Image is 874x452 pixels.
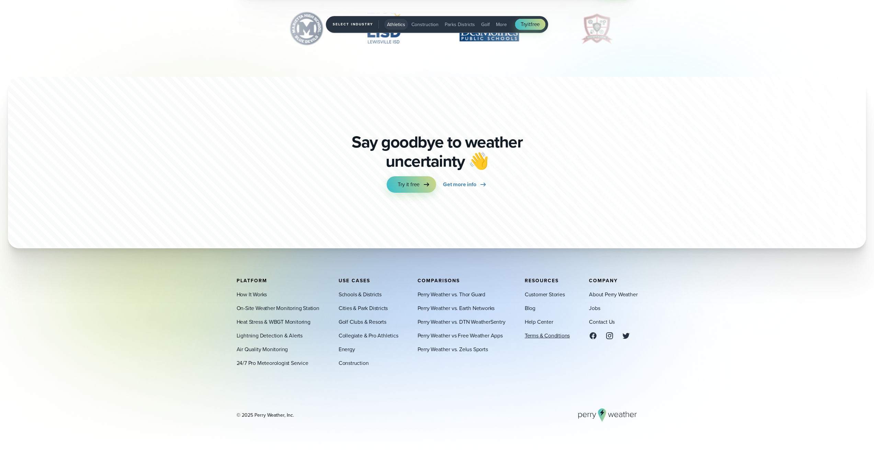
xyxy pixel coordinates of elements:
[418,290,485,298] a: Perry Weather vs. Thor Guard
[570,12,623,46] div: 7 of 10
[525,277,559,284] span: Resources
[418,318,506,326] a: Perry Weather vs. DTN WeatherSentry
[496,21,507,28] span: More
[411,21,439,28] span: Construction
[237,345,288,353] a: Air Quality Monitoring
[442,19,478,30] button: Parks Districts
[589,304,600,312] a: Jobs
[189,12,253,46] img: Gwinnett-County-Public-Schools.svg
[418,304,495,312] a: Perry Weather vs. Earth Networks
[384,19,408,30] button: Athletics
[349,132,525,171] p: Say goodbye to weather uncertainty 👋
[339,331,398,340] a: Collegiate & Pro Athletics
[589,290,637,298] a: About Perry Weather
[333,20,379,28] span: Select Industry
[339,290,382,298] a: Schools & Districts
[589,277,618,284] span: Company
[443,176,487,193] a: Get more info
[387,21,405,28] span: Athletics
[339,345,355,353] a: Energy
[387,176,436,193] a: Try it free
[478,19,492,30] button: Golf
[445,21,475,28] span: Parks Districts
[339,359,369,367] a: Construction
[286,12,328,46] img: Marietta-High-School.svg
[237,277,267,284] span: Platform
[521,20,540,28] span: Try free
[515,19,545,30] a: Tryitfree
[525,304,535,312] a: Blog
[286,12,328,46] div: 4 of 10
[481,21,490,28] span: Golf
[339,277,370,284] span: Use Cases
[339,318,386,326] a: Golf Clubs & Resorts
[189,12,253,46] div: 3 of 10
[527,20,531,28] span: it
[589,318,615,326] a: Contact Us
[525,331,570,340] a: Terms & Conditions
[237,304,319,312] a: On-Site Weather Monitoring Station
[237,359,308,367] a: 24/7 Pro Meteorologist Service
[339,304,388,312] a: Cities & Park Districts
[493,19,510,30] button: More
[525,290,565,298] a: Customer Stories
[237,12,638,49] div: slideshow
[398,180,420,189] span: Try it free
[525,318,553,326] a: Help Center
[237,318,310,326] a: Heat Stress & WBGT Monitoring
[237,412,294,418] div: © 2025 Perry Weather, Inc.
[418,277,460,284] span: Comparisons
[409,19,441,30] button: Construction
[418,345,488,353] a: Perry Weather vs. Zelus Sports
[443,180,476,189] span: Get more info
[418,331,503,340] a: Perry Weather vs Free Weather Apps
[237,331,303,340] a: Lightning Detection & Alerts
[237,290,267,298] a: How It Works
